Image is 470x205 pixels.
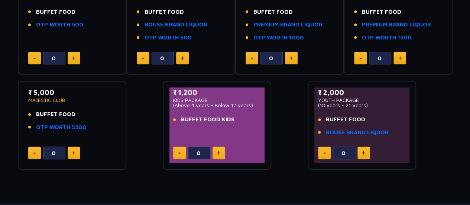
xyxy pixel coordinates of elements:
[318,87,406,97] p: ₹ 2,000
[318,103,406,108] p: (18 years - 21 years)
[181,115,234,124] span: BUFFET FOOD KIDS
[72,151,75,155] img: plus
[362,20,431,29] a: PREMIUM BRAND LIQUOR
[28,87,116,97] p: ₹ 5,000
[145,8,184,16] span: BUFFET FOOD
[173,103,261,108] p: (Above 4 years - Below 17 years)
[33,58,36,59] img: minus
[181,56,184,60] img: plus
[323,153,325,154] img: minus
[398,56,402,60] img: plus
[145,20,207,29] a: HOUSE BRAND LIQUOR
[253,33,304,42] a: OTP WORTH 1000
[28,97,116,103] p: MAJESTIC CLUB
[36,123,87,132] a: OTP WORTH 5500
[72,56,75,60] img: plus
[253,20,322,29] a: PREMIUM BRAND LIQUOR
[359,58,362,59] img: minus
[217,151,220,155] img: plus
[253,8,293,16] span: BUFFET FOOD
[142,58,144,59] img: minus
[326,115,365,124] span: BUFFET FOOD
[326,128,389,137] a: HOUSE BRAND LIQUOR
[362,33,412,42] a: OTP WORTH 1500
[362,151,365,155] img: plus
[33,153,36,154] img: minus
[362,8,401,16] span: BUFFET FOOD
[36,8,75,16] span: BUFFET FOOD
[36,20,83,29] a: OTP WORTH 500
[173,87,261,97] p: ₹ 1,200
[173,97,261,103] p: KIDS PACKAGE
[289,56,293,60] img: plus
[251,58,253,59] img: minus
[145,33,192,42] a: OTP WORTH 500
[178,153,181,154] img: minus
[318,97,406,103] p: YOUTH PACKAGE
[36,110,75,119] span: BUFFET FOOD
